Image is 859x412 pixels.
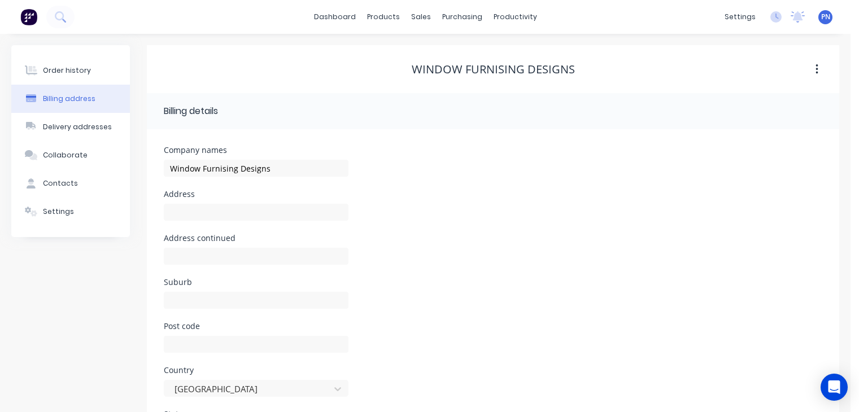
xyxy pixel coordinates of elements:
[308,8,361,25] a: dashboard
[43,94,95,104] div: Billing address
[20,8,37,25] img: Factory
[437,8,488,25] div: purchasing
[11,169,130,198] button: Contacts
[164,234,348,242] div: Address continued
[43,65,91,76] div: Order history
[719,8,761,25] div: settings
[821,374,848,401] div: Open Intercom Messenger
[405,8,437,25] div: sales
[164,146,348,154] div: Company names
[11,85,130,113] button: Billing address
[11,56,130,85] button: Order history
[412,63,575,76] div: Window Furnising Designs
[43,122,112,132] div: Delivery addresses
[43,150,88,160] div: Collaborate
[164,104,218,118] div: Billing details
[164,190,348,198] div: Address
[43,207,74,217] div: Settings
[43,178,78,189] div: Contacts
[361,8,405,25] div: products
[164,278,348,286] div: Suburb
[164,322,348,330] div: Post code
[11,141,130,169] button: Collaborate
[11,113,130,141] button: Delivery addresses
[11,198,130,226] button: Settings
[488,8,543,25] div: productivity
[164,366,348,374] div: Country
[821,12,830,22] span: PN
